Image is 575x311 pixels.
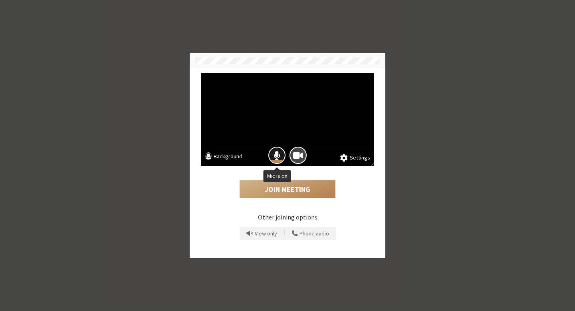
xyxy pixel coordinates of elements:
button: Prevent echo when there is already an active mic and speaker in the room. [244,227,280,240]
button: Camera is on [289,147,307,164]
button: Settings [340,154,370,162]
button: Join Meeting [240,180,335,198]
button: Mic is on [268,147,286,164]
span: Phone audio [299,231,329,237]
span: View only [255,231,277,237]
span: | [284,228,285,239]
button: Background [205,152,242,162]
p: Other joining options [201,212,374,222]
button: Use your phone for mic and speaker while you view the meeting on this device. [289,227,332,240]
